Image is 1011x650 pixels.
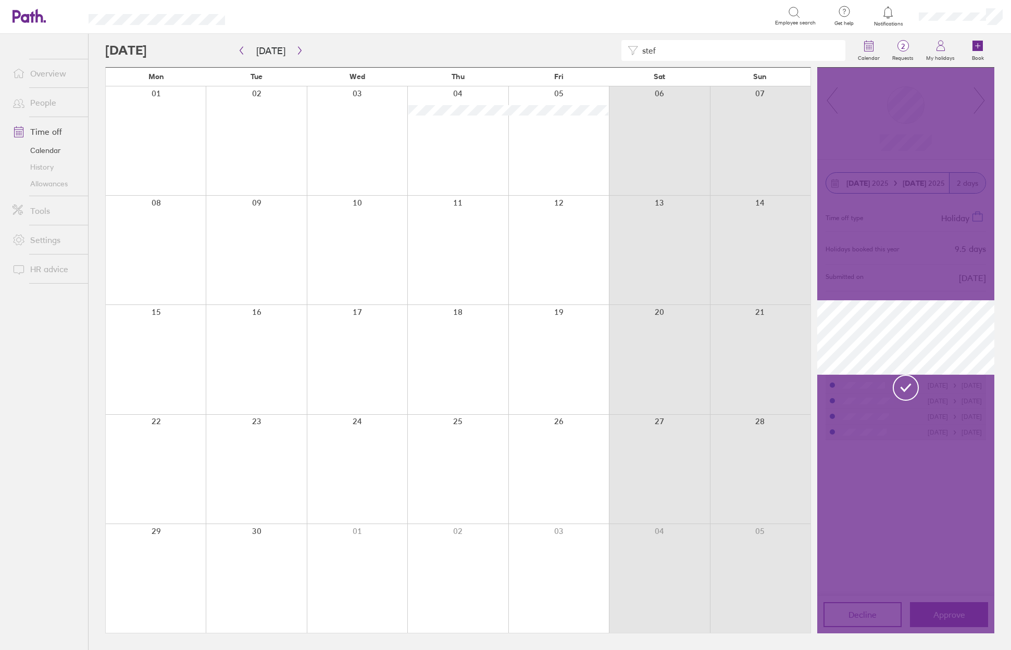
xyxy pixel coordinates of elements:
[4,63,88,84] a: Overview
[4,230,88,250] a: Settings
[554,72,564,81] span: Fri
[638,41,839,60] input: Filter by employee
[775,20,816,26] span: Employee search
[886,34,920,67] a: 2Requests
[886,52,920,61] label: Requests
[251,72,263,81] span: Tue
[148,72,164,81] span: Mon
[350,72,365,81] span: Wed
[253,11,280,20] div: Search
[654,72,665,81] span: Sat
[248,42,294,59] button: [DATE]
[827,20,861,27] span: Get help
[753,72,767,81] span: Sun
[871,5,905,27] a: Notifications
[852,34,886,67] a: Calendar
[871,21,905,27] span: Notifications
[4,175,88,192] a: Allowances
[452,72,465,81] span: Thu
[4,92,88,113] a: People
[886,42,920,50] span: 2
[966,52,990,61] label: Book
[4,200,88,221] a: Tools
[961,34,994,67] a: Book
[4,159,88,175] a: History
[4,259,88,279] a: HR advice
[920,52,961,61] label: My holidays
[4,121,88,142] a: Time off
[852,52,886,61] label: Calendar
[920,34,961,67] a: My holidays
[4,142,88,159] a: Calendar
